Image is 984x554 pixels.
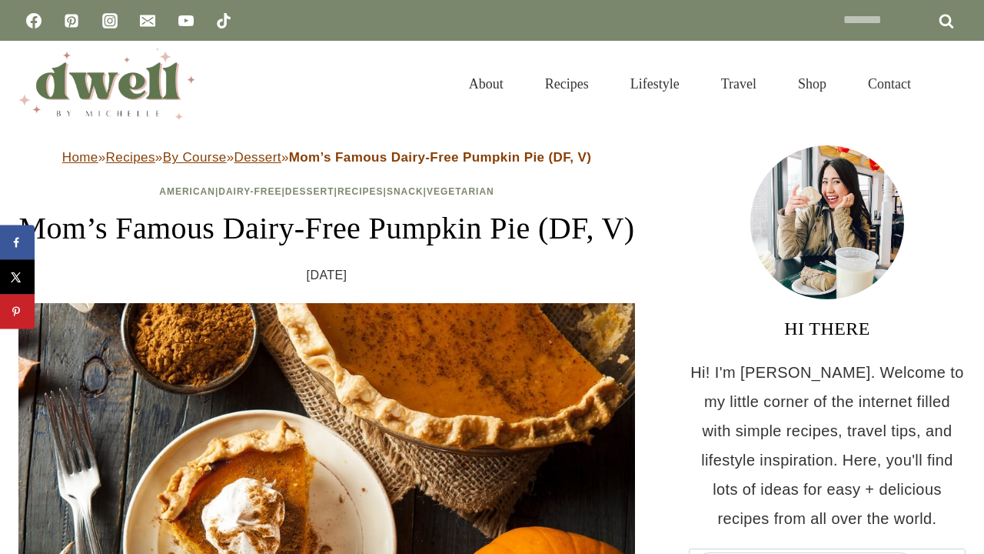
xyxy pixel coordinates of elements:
[689,315,966,342] h3: HI THERE
[163,150,227,165] a: By Course
[689,358,966,533] p: Hi! I'm [PERSON_NAME]. Welcome to my little corner of the internet filled with simple recipes, tr...
[610,57,700,111] a: Lifestyle
[939,71,966,97] button: View Search Form
[62,150,591,165] span: » » » »
[234,150,281,165] a: Dessert
[285,186,334,197] a: Dessert
[218,186,281,197] a: Dairy-Free
[847,57,932,111] a: Contact
[62,150,98,165] a: Home
[159,186,494,197] span: | | | | |
[777,57,847,111] a: Shop
[208,5,239,36] a: TikTok
[95,5,125,36] a: Instagram
[700,57,777,111] a: Travel
[171,5,201,36] a: YouTube
[448,57,524,111] a: About
[448,57,932,111] nav: Primary Navigation
[337,186,384,197] a: Recipes
[289,150,591,165] strong: Mom’s Famous Dairy-Free Pumpkin Pie (DF, V)
[106,150,155,165] a: Recipes
[132,5,163,36] a: Email
[18,205,635,252] h1: Mom’s Famous Dairy-Free Pumpkin Pie (DF, V)
[524,57,610,111] a: Recipes
[159,186,215,197] a: American
[56,5,87,36] a: Pinterest
[427,186,494,197] a: Vegetarian
[307,264,347,287] time: [DATE]
[18,5,49,36] a: Facebook
[18,48,195,119] img: DWELL by michelle
[387,186,424,197] a: Snack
